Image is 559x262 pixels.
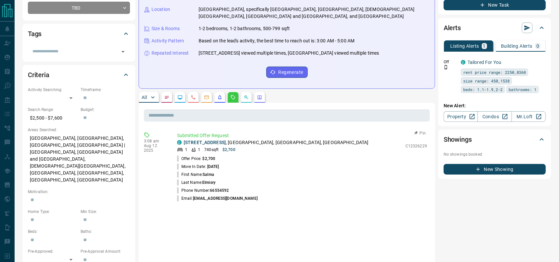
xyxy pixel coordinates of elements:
p: Pre-Approval Amount: [81,248,130,254]
h2: Alerts [444,23,461,33]
p: Move In Date: [177,164,219,170]
p: Listing Alerts [450,44,479,48]
p: [GEOGRAPHIC_DATA], [GEOGRAPHIC_DATA], [GEOGRAPHIC_DATA], [GEOGRAPHIC_DATA] | [GEOGRAPHIC_DATA], [... [28,133,130,185]
p: 1 [483,44,486,48]
p: Email: [177,195,258,201]
p: 740 sqft [204,147,218,153]
p: Timeframe: [81,87,130,93]
span: Salma [203,172,214,177]
p: Search Range: [28,107,77,113]
p: Repeated Interest [152,50,189,57]
a: Mr.Loft [512,111,546,122]
p: Baths: [81,229,130,235]
svg: Agent Actions [257,95,262,100]
span: [EMAIL_ADDRESS][DOMAIN_NAME] [193,196,258,201]
h2: Tags [28,28,41,39]
p: Activity Pattern [152,37,184,44]
svg: Notes [164,95,169,100]
p: Budget: [81,107,130,113]
a: Condos [477,111,512,122]
p: Location [152,6,170,13]
span: beds: 1.1-1.9,2-2 [463,86,503,93]
svg: Emails [204,95,209,100]
p: Aug 12 2025 [144,143,167,153]
div: condos.ca [461,60,466,65]
p: $2,500 - $7,600 [28,113,77,124]
svg: Push Notification Only [444,65,448,70]
p: 3:08 am [144,139,167,143]
div: Showings [444,131,546,147]
p: Home Type: [28,209,77,215]
p: Based on the lead's activity, the best time to reach out is: 3:00 AM - 5:00 AM [199,37,354,44]
a: Tailored For You [467,60,501,65]
div: Criteria [28,67,130,83]
p: 1 [185,147,187,153]
svg: Requests [230,95,236,100]
div: Tags [28,26,130,42]
p: [STREET_ADDRESS] viewed multiple times, [GEOGRAPHIC_DATA] viewed multiple times [199,50,379,57]
p: C12326229 [405,143,427,149]
span: bathrooms: 1 [509,86,536,93]
p: New Alert: [444,102,546,109]
div: Alerts [444,20,546,36]
p: Building Alerts [501,44,532,48]
button: Pin [410,130,430,136]
span: 66554592 [210,188,229,193]
span: Elmisry [202,180,216,185]
h2: Criteria [28,70,49,80]
a: [STREET_ADDRESS] [184,140,226,145]
p: , [GEOGRAPHIC_DATA], [GEOGRAPHIC_DATA], [GEOGRAPHIC_DATA] [184,139,369,146]
p: Actively Searching: [28,87,77,93]
p: Phone Number: [177,187,229,193]
h2: Showings [444,134,472,145]
p: First Name: [177,172,214,178]
p: Areas Searched: [28,127,130,133]
button: Regenerate [266,67,308,78]
p: 0 [536,44,539,48]
span: [DATE] [207,164,219,169]
a: Property [444,111,478,122]
p: Motivation: [28,189,130,195]
svg: Lead Browsing Activity [177,95,183,100]
p: 1 [198,147,200,153]
svg: Opportunities [244,95,249,100]
button: Open [118,47,128,56]
p: Pre-Approved: [28,248,77,254]
p: Offer Price: [177,156,215,162]
span: rent price range: 2250,8360 [463,69,526,76]
p: Beds: [28,229,77,235]
p: Min Size: [81,209,130,215]
p: All [142,95,147,100]
span: size range: 450,1538 [463,78,510,84]
button: New Showing [444,164,546,175]
p: 1-2 bedrooms, 1-2 bathrooms, 500-799 sqft [199,25,290,32]
svg: Calls [191,95,196,100]
div: condos.ca [177,140,182,145]
div: TBD [28,2,130,14]
p: Size & Rooms [152,25,180,32]
p: Last Name: [177,180,216,185]
p: No showings booked [444,151,546,157]
svg: Listing Alerts [217,95,222,100]
span: $2,700 [202,156,215,161]
p: Submitted Offer Request [177,132,427,139]
p: [GEOGRAPHIC_DATA], specifically [GEOGRAPHIC_DATA], [GEOGRAPHIC_DATA], [DEMOGRAPHIC_DATA][GEOGRAPH... [199,6,429,20]
p: $2,700 [222,147,235,153]
p: Off [444,59,457,65]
